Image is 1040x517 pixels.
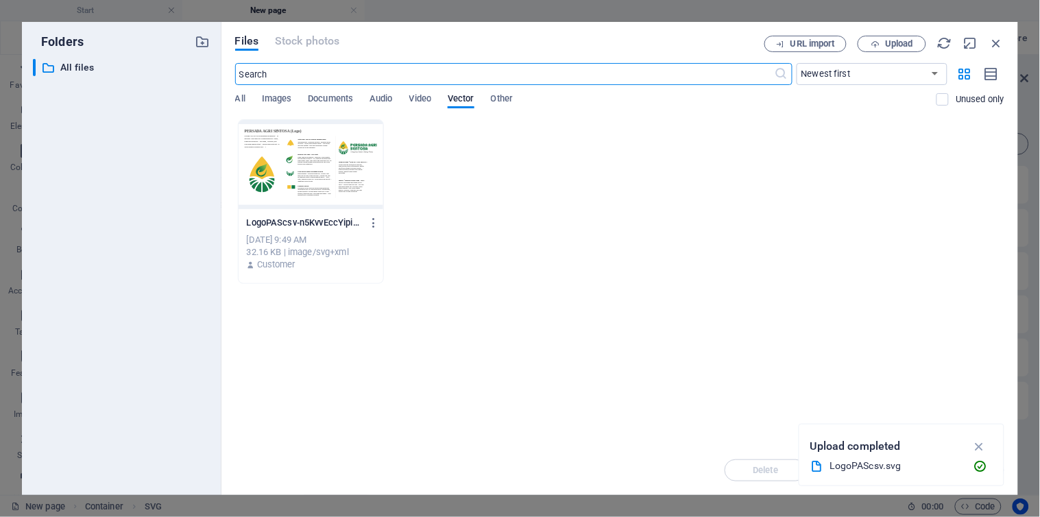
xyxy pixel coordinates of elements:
button: URL import [764,36,847,52]
p: Folders [33,33,84,51]
p: All files [60,60,185,75]
span: Video [409,91,431,110]
a: Skip to main content [5,5,97,17]
span: Images [262,91,292,110]
p: Displays only files that are not in use on the website. Files added during this session can still... [956,93,1004,106]
p: Customer [257,258,295,271]
i: Close [989,36,1004,51]
button: Upload [858,36,926,52]
span: This file type is not supported by this element [275,33,339,49]
i: Reload [937,36,952,51]
span: Files [235,33,259,49]
span: URL import [790,40,835,48]
span: Upload [885,40,913,48]
input: Search [235,63,775,85]
span: All [235,91,245,110]
div: [DATE] 9:49 AM [247,234,375,246]
span: Vector [448,91,474,110]
p: Upload completed [810,437,901,455]
span: Documents [308,91,353,110]
i: Create new folder [195,34,210,49]
p: LogoPAScsv-n5KvvEccYipi3oAcrANW2g.svg [247,217,363,229]
div: LogoPAScsv.svg [830,458,963,474]
span: Audio [370,91,392,110]
div: ​ [33,59,36,76]
div: 32.16 KB | image/svg+xml [247,246,375,258]
span: Other [491,91,513,110]
i: Minimize [963,36,978,51]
